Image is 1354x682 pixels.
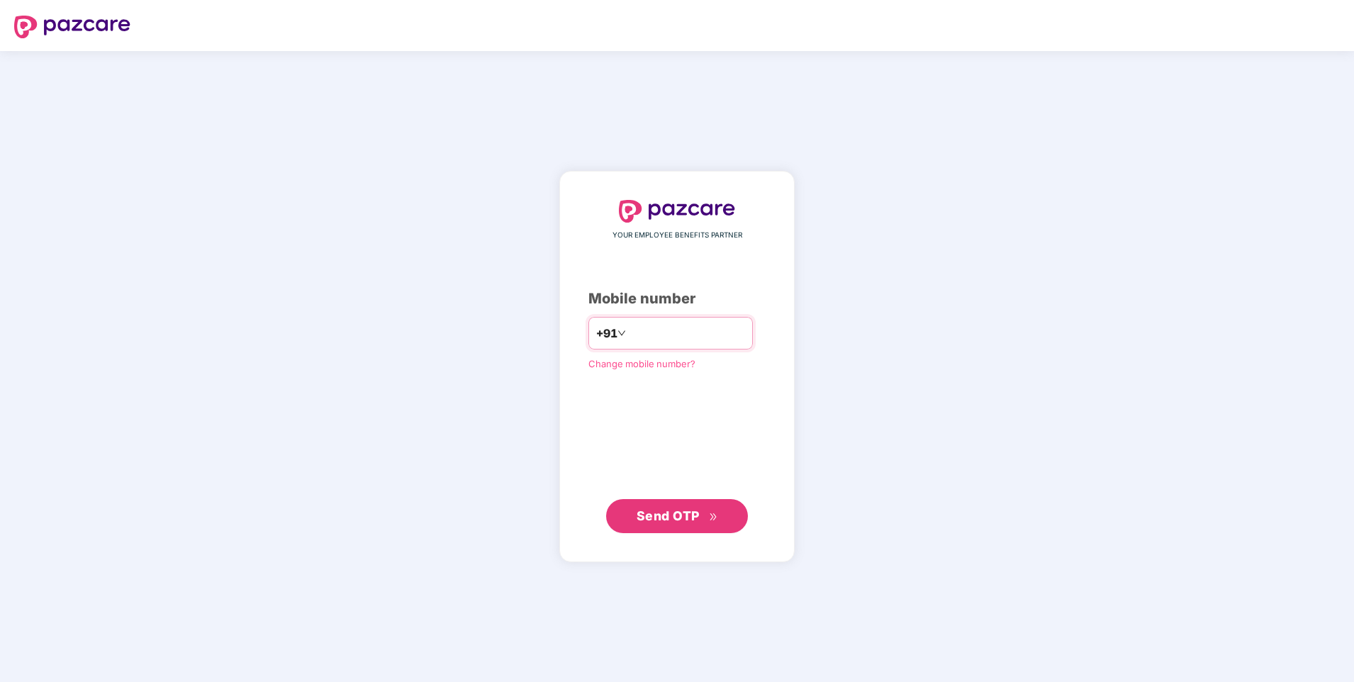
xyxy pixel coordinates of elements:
[14,16,130,38] img: logo
[596,325,617,342] span: +91
[709,513,718,522] span: double-right
[606,499,748,533] button: Send OTPdouble-right
[619,200,735,223] img: logo
[617,329,626,337] span: down
[588,358,695,369] a: Change mobile number?
[637,508,700,523] span: Send OTP
[588,288,766,310] div: Mobile number
[612,230,742,241] span: YOUR EMPLOYEE BENEFITS PARTNER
